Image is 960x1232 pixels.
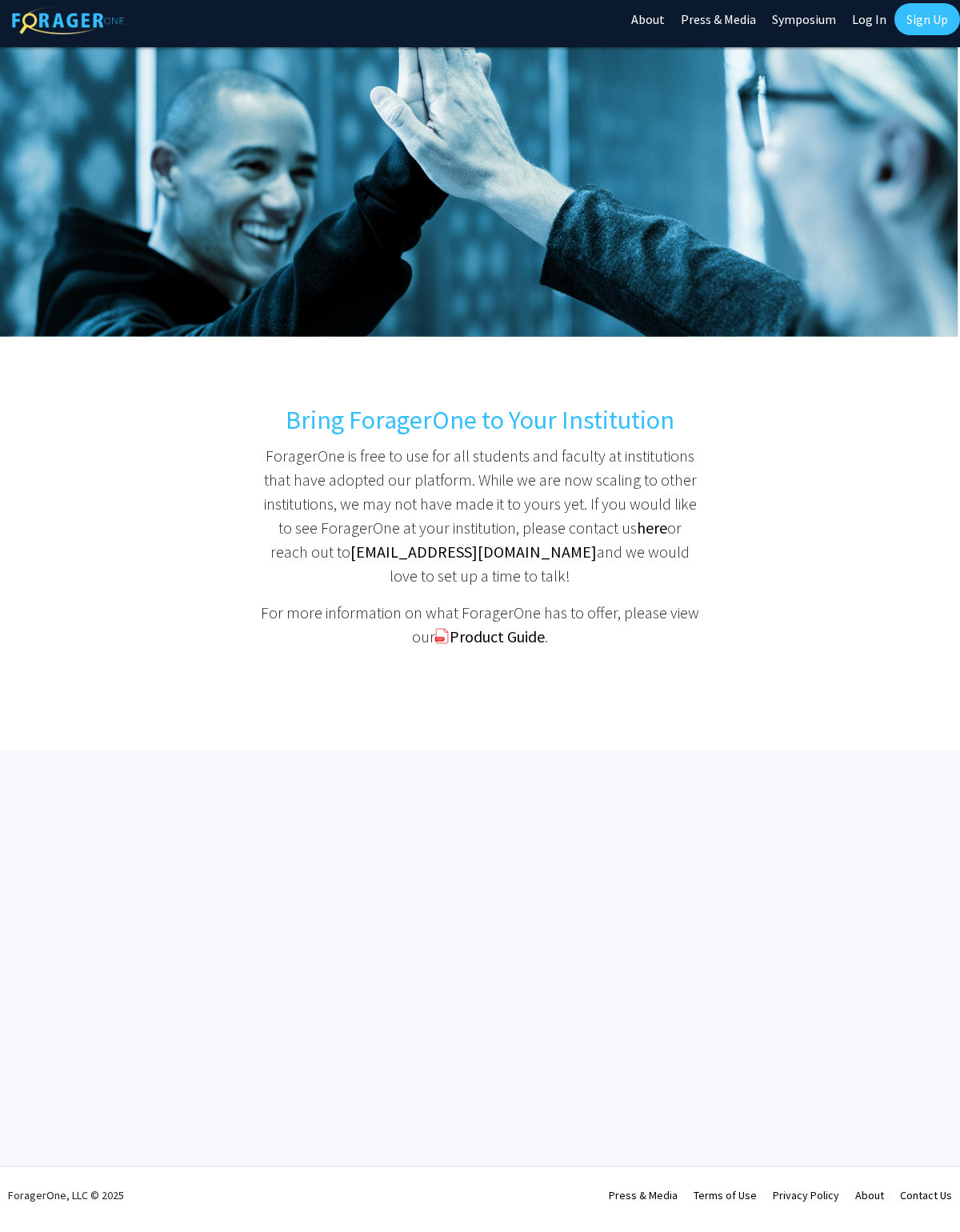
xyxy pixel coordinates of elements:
img: pdf_icon.png [434,637,449,653]
a: Terms of Use [694,1197,757,1211]
a: [EMAIL_ADDRESS][DOMAIN_NAME] [350,550,597,570]
a: Product Guide [450,635,545,655]
a: Privacy Policy [773,1197,839,1211]
a: Sign Up [894,12,960,44]
a: Contact Us [900,1197,952,1211]
div: ForagerOne, LLC © 2025 [8,1176,124,1232]
a: here [637,526,667,546]
p: ForagerOne is free to use for all students and faculty at institutions that have adopted our plat... [260,453,700,597]
iframe: Chat [12,1160,68,1220]
a: Press & Media [609,1197,678,1211]
img: ForagerOne Logo [12,15,124,43]
p: For more information on what ForagerOne has to offer, please view our . [260,610,700,658]
a: About [855,1197,884,1211]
